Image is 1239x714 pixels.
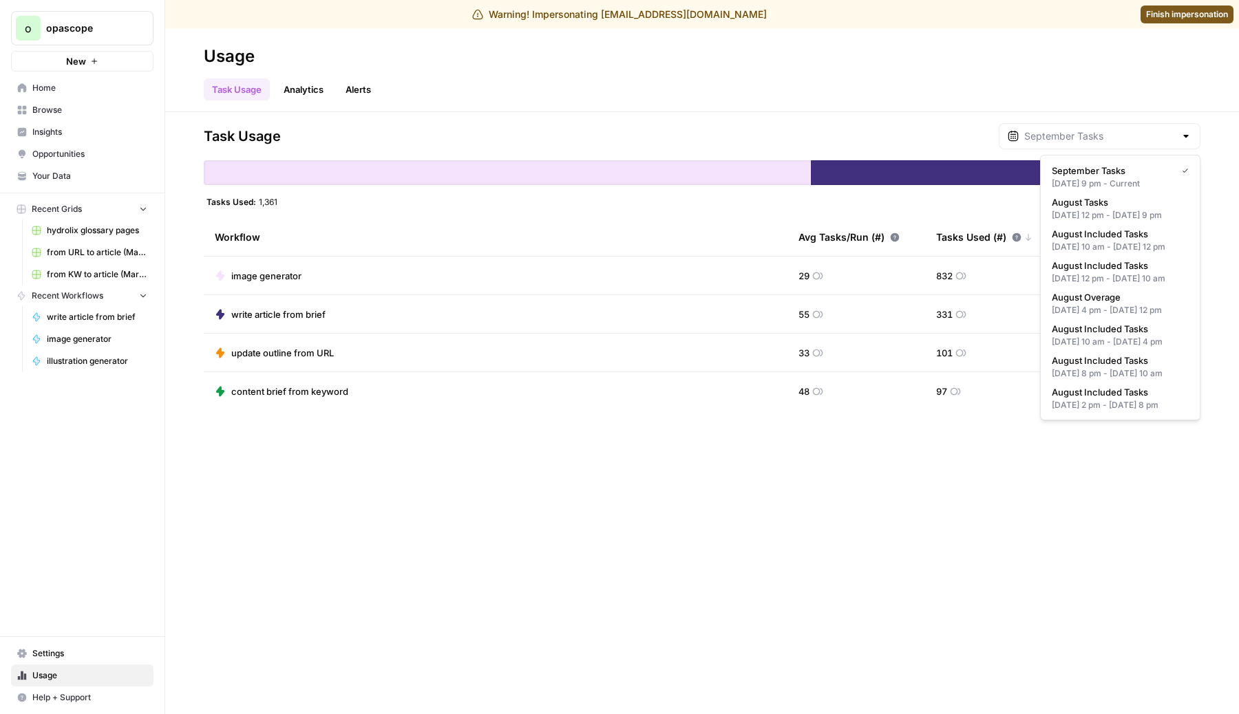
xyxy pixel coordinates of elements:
input: September Tasks [1024,129,1175,143]
span: 29 [798,269,809,283]
button: Recent Workflows [11,285,153,306]
a: hydrolix glossary pages [25,219,153,241]
div: [DATE] 8 pm - [DATE] 10 am [1052,367,1189,380]
a: Insights [11,121,153,143]
a: from KW to article (MariaDB) [25,263,153,285]
a: from URL to article (MariaDB) [25,241,153,263]
span: content brief from keyword [231,385,348,398]
span: New [66,54,86,68]
a: Settings [11,642,153,664]
div: Avg Tasks/Run (#) [798,218,900,256]
a: Home [11,77,153,99]
span: Task Usage [204,127,281,146]
span: Your Data [32,170,147,182]
span: August Included Tasks [1052,259,1183,272]
span: August Included Tasks [1052,227,1183,241]
span: write article from brief [231,307,326,321]
span: opascope [46,21,129,35]
a: Analytics [275,78,332,100]
span: 1,361 [259,196,277,207]
span: from KW to article (MariaDB) [47,268,147,281]
span: August Included Tasks [1052,354,1183,367]
span: 101 [936,346,953,360]
span: Browse [32,104,147,116]
span: update outline from URL [231,346,334,360]
span: Recent Workflows [32,290,103,302]
span: August Tasks [1052,195,1183,209]
span: image generator [231,269,301,283]
button: Recent Grids [11,199,153,219]
div: [DATE] 10 am - [DATE] 12 pm [1052,241,1189,253]
span: 97 [936,385,947,398]
a: Usage [11,664,153,686]
a: Your Data [11,165,153,187]
span: Home [32,82,147,94]
span: 55 [798,307,809,321]
span: 48 [798,385,809,398]
span: Opportunities [32,148,147,160]
a: illustration generator [25,350,153,372]
button: Workspace: opascope [11,11,153,45]
span: from URL to article (MariaDB) [47,246,147,259]
a: content brief from keyword [215,385,348,398]
span: Recent Grids [32,203,82,215]
span: August Included Tasks [1052,322,1183,336]
a: image generator [25,328,153,350]
span: Tasks Used: [206,196,256,207]
span: Usage [32,669,147,682]
span: 331 [936,307,953,321]
span: write article from brief [47,311,147,323]
a: update outline from URL [215,346,334,360]
a: Browse [11,99,153,121]
span: September Tasks [1052,164,1171,177]
span: August Overage [1052,290,1183,304]
span: Insights [32,126,147,138]
a: write article from brief [215,307,326,321]
button: Help + Support [11,686,153,708]
a: Finish impersonation [1141,6,1233,23]
span: image generator [47,333,147,345]
div: Tasks Used (#) [936,218,1032,256]
span: 832 [936,269,953,283]
a: write article from brief [25,306,153,328]
button: New [11,51,153,72]
div: [DATE] 12 pm - [DATE] 9 pm [1052,209,1189,221]
span: hydrolix glossary pages [47,224,147,237]
span: o [25,20,32,36]
div: [DATE] 10 am - [DATE] 4 pm [1052,336,1189,348]
span: Help + Support [32,691,147,704]
div: [DATE] 12 pm - [DATE] 10 am [1052,272,1189,285]
div: [DATE] 2 pm - [DATE] 8 pm [1052,399,1189,411]
a: Task Usage [204,78,270,100]
span: illustration generator [47,355,147,367]
div: [DATE] 9 pm - Current [1052,177,1189,190]
div: Workflow [215,218,776,256]
span: August Included Tasks [1052,385,1183,399]
div: Warning! Impersonating [EMAIL_ADDRESS][DOMAIN_NAME] [472,8,767,21]
span: Settings [32,647,147,660]
div: Usage [204,45,255,67]
a: Alerts [337,78,379,100]
a: image generator [215,269,301,283]
span: 33 [798,346,809,360]
a: Opportunities [11,143,153,165]
span: Finish impersonation [1146,8,1228,21]
div: [DATE] 4 pm - [DATE] 12 pm [1052,304,1189,316]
